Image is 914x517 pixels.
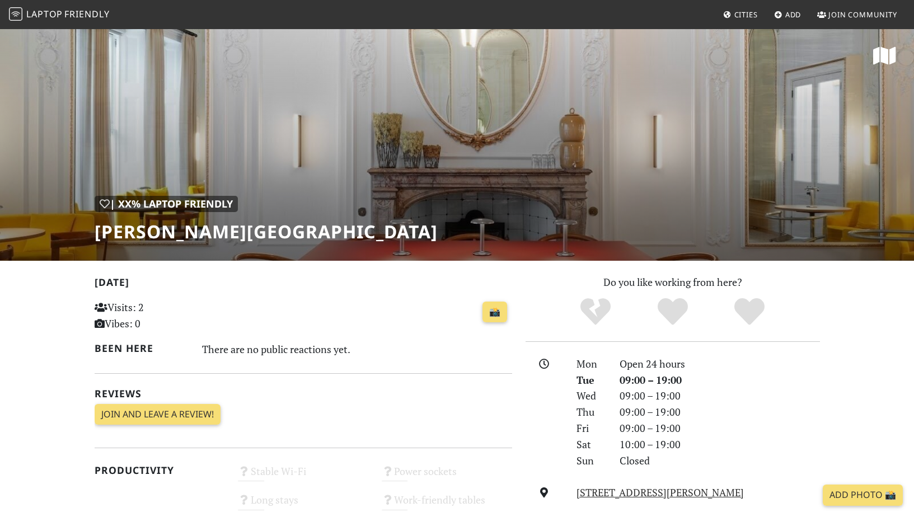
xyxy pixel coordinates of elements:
[375,462,519,491] div: Power sockets
[95,388,512,399] h2: Reviews
[613,372,827,388] div: 09:00 – 19:00
[823,485,903,506] a: Add Photo 📸
[570,404,612,420] div: Thu
[813,4,902,25] a: Join Community
[95,342,189,354] h2: Been here
[231,462,375,491] div: Stable Wi-Fi
[95,464,225,476] h2: Productivity
[570,356,612,372] div: Mon
[613,388,827,404] div: 09:00 – 19:00
[785,10,801,20] span: Add
[734,10,758,20] span: Cities
[613,420,827,436] div: 09:00 – 19:00
[613,453,827,469] div: Closed
[202,340,512,358] div: There are no public reactions yet.
[95,299,225,332] p: Visits: 2 Vibes: 0
[570,420,612,436] div: Fri
[95,404,221,425] a: Join and leave a review!
[526,274,820,290] p: Do you like working from here?
[64,8,109,20] span: Friendly
[576,486,744,499] a: [STREET_ADDRESS][PERSON_NAME]
[570,436,612,453] div: Sat
[95,221,438,242] h1: [PERSON_NAME][GEOGRAPHIC_DATA]
[557,297,634,327] div: No
[9,7,22,21] img: LaptopFriendly
[613,404,827,420] div: 09:00 – 19:00
[770,4,806,25] a: Add
[570,372,612,388] div: Tue
[613,356,827,372] div: Open 24 hours
[828,10,897,20] span: Join Community
[711,297,788,327] div: Definitely!
[95,276,512,293] h2: [DATE]
[482,302,507,323] a: 📸
[570,453,612,469] div: Sun
[634,297,711,327] div: Yes
[26,8,63,20] span: Laptop
[9,5,110,25] a: LaptopFriendly LaptopFriendly
[95,196,238,212] div: | XX% Laptop Friendly
[570,388,612,404] div: Wed
[613,436,827,453] div: 10:00 – 19:00
[719,4,762,25] a: Cities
